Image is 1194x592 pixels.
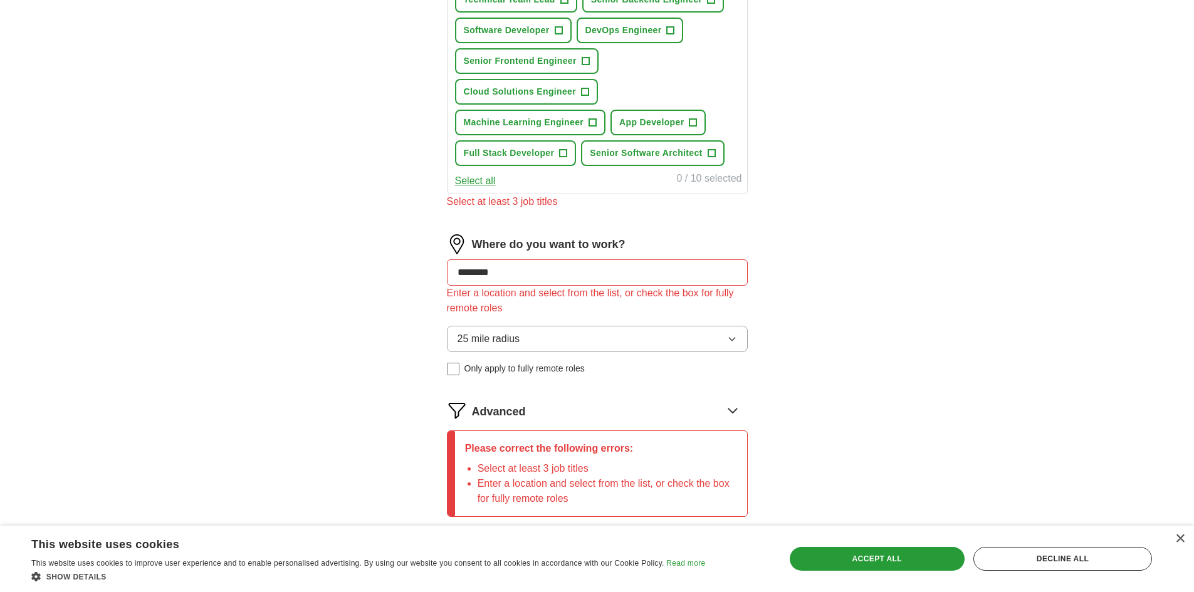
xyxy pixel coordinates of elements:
[458,331,520,346] span: 25 mile radius
[31,570,705,583] div: Show details
[973,547,1152,571] div: Decline all
[447,286,748,316] div: Enter a location and select from the list, or check the box for fully remote roles
[581,140,724,166] button: Senior Software Architect
[676,171,741,189] div: 0 / 10 selected
[465,441,737,456] p: Please correct the following errors:
[455,79,599,105] button: Cloud Solutions Engineer
[455,174,496,189] button: Select all
[455,48,599,74] button: Senior Frontend Engineer
[455,140,577,166] button: Full Stack Developer
[447,363,459,375] input: Only apply to fully remote roles
[585,24,662,37] span: DevOps Engineer
[666,559,705,568] a: Read more, opens a new window
[464,55,577,68] span: Senior Frontend Engineer
[46,573,107,581] span: Show details
[478,461,737,476] li: Select at least 3 job titles
[31,533,674,552] div: This website uses cookies
[31,559,664,568] span: This website uses cookies to improve user experience and to enable personalised advertising. By u...
[472,403,526,420] span: Advanced
[790,547,965,571] div: Accept all
[455,18,572,43] button: Software Developer
[464,362,585,375] span: Only apply to fully remote roles
[472,236,626,253] label: Where do you want to work?
[590,147,702,160] span: Senior Software Architect
[447,194,748,209] div: Select at least 3 job titles
[464,24,550,37] span: Software Developer
[447,326,748,352] button: 25 mile radius
[610,110,706,135] button: App Developer
[447,234,467,254] img: location.png
[577,18,684,43] button: DevOps Engineer
[1175,534,1185,544] div: Close
[464,85,577,98] span: Cloud Solutions Engineer
[478,476,737,506] li: Enter a location and select from the list, or check the box for fully remote roles
[455,110,606,135] button: Machine Learning Engineer
[464,116,584,129] span: Machine Learning Engineer
[619,116,684,129] span: App Developer
[464,147,555,160] span: Full Stack Developer
[447,400,467,420] img: filter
